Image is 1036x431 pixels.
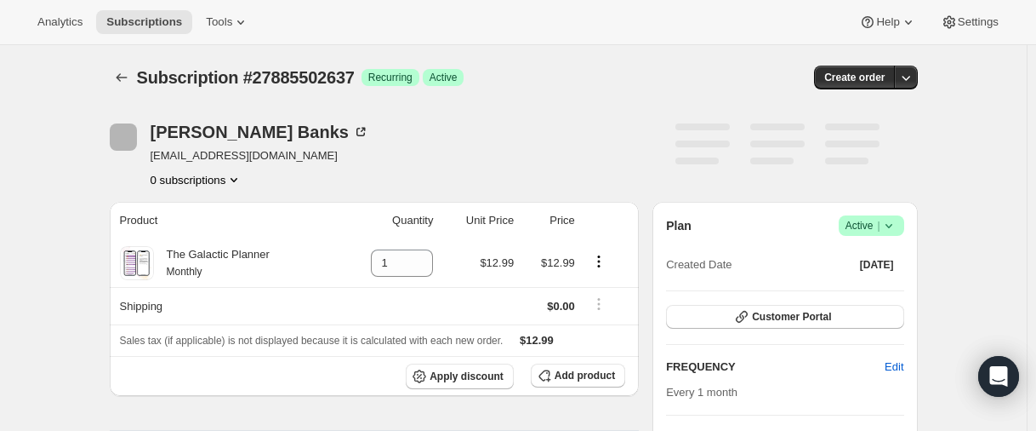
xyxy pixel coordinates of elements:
[206,15,232,29] span: Tools
[167,266,202,278] small: Monthly
[151,147,369,164] span: [EMAIL_ADDRESS][DOMAIN_NAME]
[666,256,731,273] span: Created Date
[430,370,504,383] span: Apply discount
[96,10,192,34] button: Subscriptions
[122,246,151,280] img: product img
[555,369,615,382] span: Add product
[519,202,580,239] th: Price
[438,202,519,239] th: Unit Price
[547,300,575,313] span: $0.00
[877,219,879,233] span: |
[110,124,137,151] span: Nichole Banks
[27,10,93,34] button: Analytics
[666,359,885,376] h2: FREQUENCY
[585,252,612,271] button: Product actions
[137,68,355,87] span: Subscription #27885502637
[151,171,243,188] button: Product actions
[110,287,339,325] th: Shipping
[666,305,903,329] button: Customer Portal
[585,295,612,313] button: Shipping actions
[845,217,897,234] span: Active
[885,359,903,376] span: Edit
[824,71,885,84] span: Create order
[520,334,554,347] span: $12.99
[531,364,625,388] button: Add product
[196,10,259,34] button: Tools
[110,202,339,239] th: Product
[406,364,514,389] button: Apply discount
[860,258,894,272] span: [DATE]
[430,71,458,84] span: Active
[480,256,514,269] span: $12.99
[850,253,904,277] button: [DATE]
[931,10,1009,34] button: Settings
[154,246,270,280] div: The Galactic Planner
[151,124,369,141] div: [PERSON_NAME] Banks
[666,386,737,399] span: Every 1 month
[752,310,831,324] span: Customer Portal
[958,15,999,29] span: Settings
[876,15,899,29] span: Help
[37,15,83,29] span: Analytics
[666,217,692,234] h2: Plan
[874,353,914,381] button: Edit
[541,256,575,269] span: $12.99
[978,356,1019,397] div: Open Intercom Messenger
[106,15,182,29] span: Subscriptions
[368,71,413,84] span: Recurring
[110,66,134,89] button: Subscriptions
[814,66,895,89] button: Create order
[339,202,439,239] th: Quantity
[120,335,504,347] span: Sales tax (if applicable) is not displayed because it is calculated with each new order.
[849,10,926,34] button: Help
